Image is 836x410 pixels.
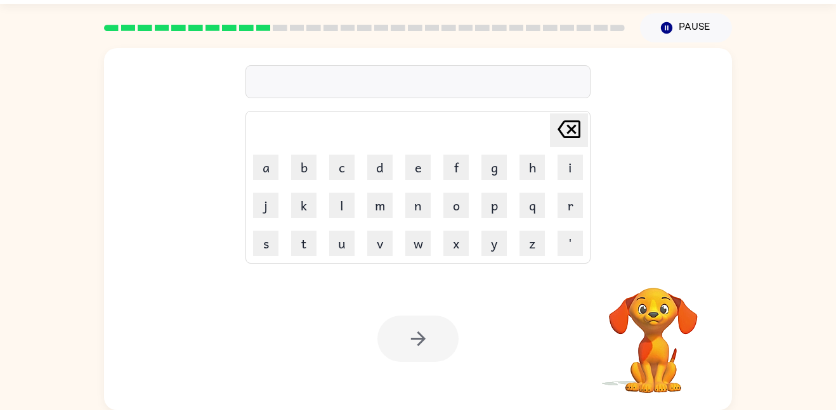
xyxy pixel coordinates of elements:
button: u [329,231,355,256]
button: l [329,193,355,218]
button: i [558,155,583,180]
button: o [443,193,469,218]
button: g [481,155,507,180]
button: p [481,193,507,218]
button: j [253,193,278,218]
button: Pause [640,13,732,42]
button: e [405,155,431,180]
button: z [519,231,545,256]
button: w [405,231,431,256]
button: m [367,193,393,218]
button: b [291,155,317,180]
button: k [291,193,317,218]
button: t [291,231,317,256]
button: d [367,155,393,180]
button: q [519,193,545,218]
button: ' [558,231,583,256]
button: n [405,193,431,218]
button: f [443,155,469,180]
button: a [253,155,278,180]
button: x [443,231,469,256]
button: h [519,155,545,180]
button: s [253,231,278,256]
button: r [558,193,583,218]
button: c [329,155,355,180]
button: y [481,231,507,256]
button: v [367,231,393,256]
video: Your browser must support playing .mp4 files to use Literably. Please try using another browser. [590,268,717,395]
